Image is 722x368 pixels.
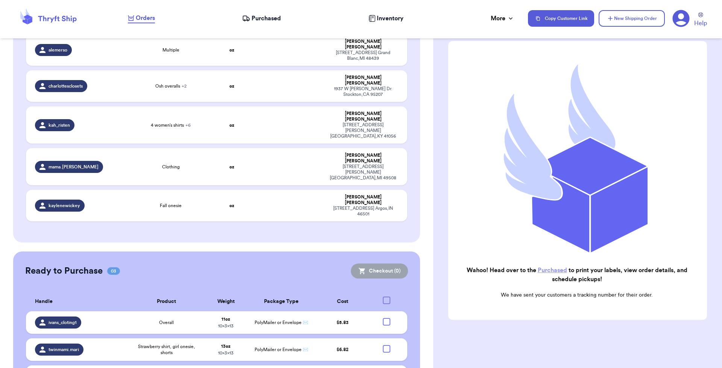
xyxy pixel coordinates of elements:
div: [PERSON_NAME] [PERSON_NAME] [328,75,398,86]
a: Orders [128,14,155,23]
span: Osh overalls [155,83,187,89]
button: New Shipping Order [599,10,665,27]
span: Help [694,19,707,28]
span: Fall onesie [160,203,182,209]
div: [PERSON_NAME] [PERSON_NAME] [328,194,398,206]
span: alemerso [49,47,67,53]
span: 4 women’s shirts [151,122,191,128]
span: Multiple [162,47,179,53]
span: PolyMailer or Envelope ✉️ [255,320,308,325]
th: Product [129,292,203,311]
span: PolyMailer or Envelope ✉️ [255,347,308,352]
th: Weight [203,292,248,311]
span: 10 x 3 x 13 [218,324,234,328]
span: Purchased [252,14,281,23]
span: kaylenewickey [49,203,80,209]
h2: Ready to Purchase [25,265,103,277]
strong: oz [229,123,234,127]
div: More [491,14,514,23]
strong: oz [229,165,234,169]
div: [PERSON_NAME] [PERSON_NAME] [328,111,398,122]
span: ivans_cloting1 [49,320,77,326]
span: $ 5.83 [337,320,349,325]
div: [STREET_ADDRESS][PERSON_NAME] [GEOGRAPHIC_DATA] , MI 49508 [328,164,398,181]
a: Purchased [538,267,567,273]
span: + 2 [182,84,187,88]
th: Package Type [248,292,315,311]
span: Clothing [162,164,180,170]
span: charlottesclosets [49,83,83,89]
div: [PERSON_NAME] [PERSON_NAME] [328,39,398,50]
button: Copy Customer Link [528,10,594,27]
strong: oz [229,203,234,208]
span: 10 x 3 x 13 [218,351,234,355]
span: Overall [159,320,174,326]
a: Help [694,12,707,28]
strong: 13 oz [221,344,231,348]
span: + 6 [185,123,191,127]
div: [STREET_ADDRESS] Argos , IN 46501 [328,206,398,217]
span: mama.[PERSON_NAME] [49,164,99,170]
strong: oz [229,84,234,88]
a: Inventory [369,14,403,23]
span: kah_risten [49,122,70,128]
span: 03 [107,267,120,275]
div: [STREET_ADDRESS][PERSON_NAME] [GEOGRAPHIC_DATA] , KY 41056 [328,122,398,139]
span: twinmami.mari [49,347,79,353]
div: [STREET_ADDRESS] Grand Blanc , MI 48439 [328,50,398,61]
span: Handle [35,298,53,306]
p: We have sent your customers a tracking number for their order. [454,291,699,299]
span: Orders [136,14,155,23]
span: $ 6.82 [337,347,349,352]
span: Strawberry shirt, girl onesie, shorts [134,344,199,356]
button: Checkout (0) [351,264,408,279]
h2: Wahoo! Head over to the to print your labels, view order details, and schedule pickups! [454,266,699,284]
a: Purchased [242,14,281,23]
strong: 11 oz [221,317,230,321]
span: Inventory [377,14,403,23]
div: [PERSON_NAME] [PERSON_NAME] [328,153,398,164]
div: 1937 W [PERSON_NAME] Dr. Stockton , CA 95207 [328,86,398,97]
th: Cost [315,292,370,311]
strong: oz [229,48,234,52]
